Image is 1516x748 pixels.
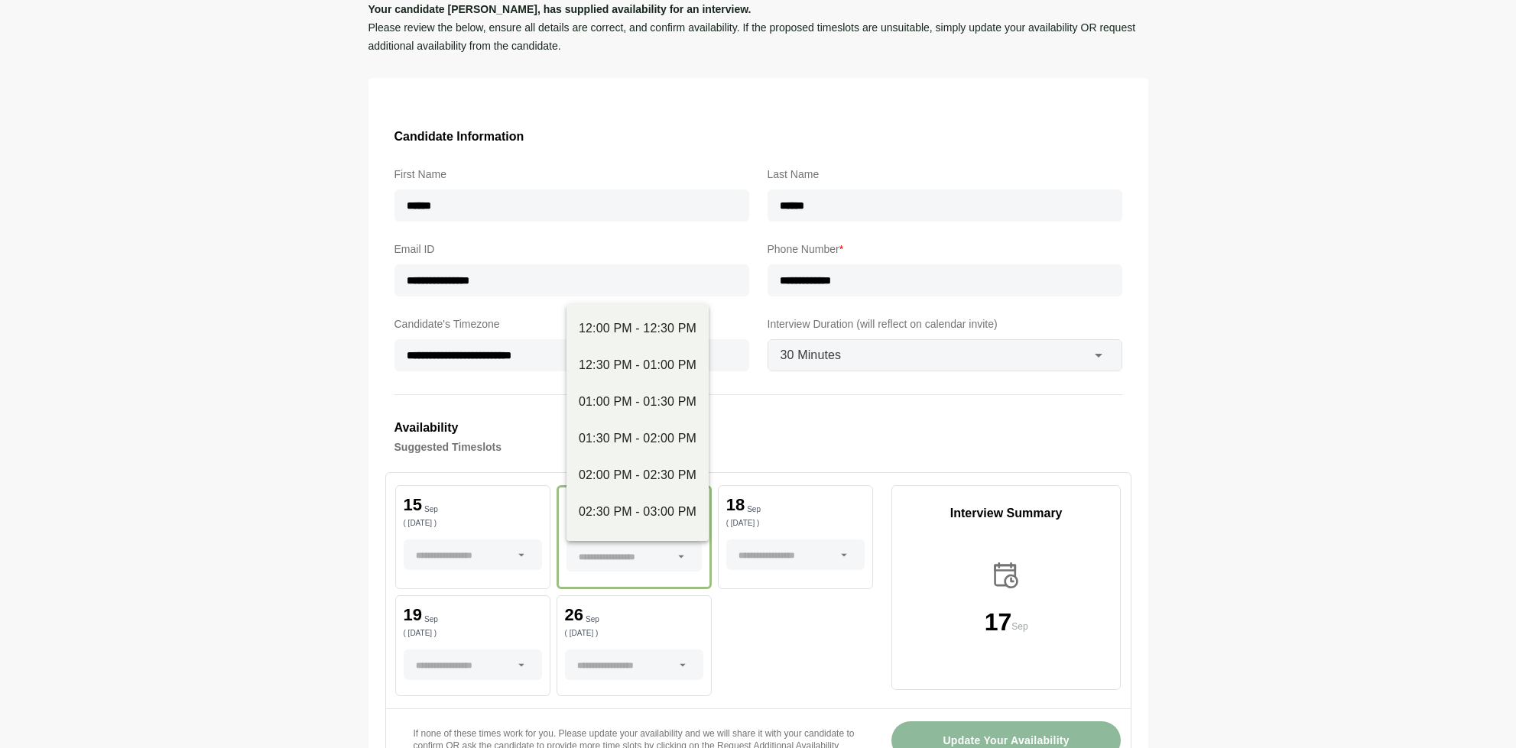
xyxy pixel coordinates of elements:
[368,18,1148,55] p: Please review the below, ensure all details are correct, and confirm availability. If the propose...
[404,630,542,637] p: ( [DATE] )
[394,418,1122,438] h3: Availability
[565,607,583,623] p: 26
[394,127,1122,147] h3: Candidate Information
[424,616,438,623] p: Sep
[424,506,438,513] p: Sep
[726,520,865,527] p: ( [DATE] )
[404,520,542,527] p: ( [DATE] )
[990,559,1022,591] img: calender
[985,610,1012,634] p: 17
[726,497,745,513] p: 18
[768,315,1122,333] label: Interview Duration (will reflect on calendar invite)
[892,504,1121,523] p: Interview Summary
[394,315,749,333] label: Candidate's Timezone
[394,240,749,258] label: Email ID
[404,607,422,623] p: 19
[586,616,599,623] p: Sep
[768,165,1122,183] label: Last Name
[566,521,702,529] p: ( [DATE] )
[781,345,842,365] span: 30 Minutes
[565,630,703,637] p: ( [DATE] )
[747,506,761,513] p: Sep
[566,498,585,515] p: 17
[768,240,1122,258] label: Phone Number
[394,165,749,183] label: First Name
[404,497,422,513] p: 15
[1011,619,1027,634] p: Sep
[587,507,601,515] p: Sep
[394,438,1122,456] h4: Suggested Timeslots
